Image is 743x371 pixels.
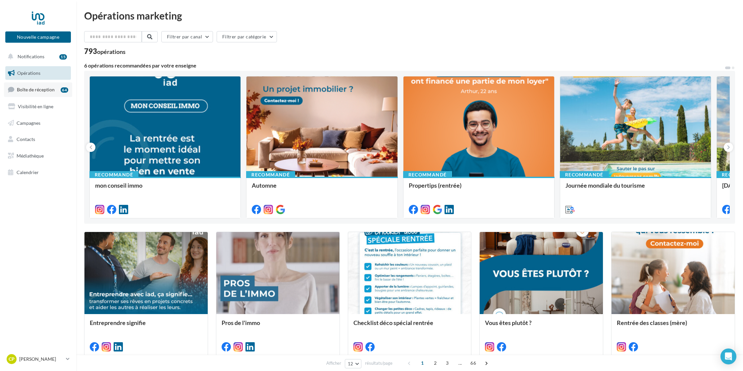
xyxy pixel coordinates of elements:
[18,54,44,59] span: Notifications
[560,171,609,178] div: Recommandé
[417,358,428,368] span: 1
[161,31,213,42] button: Filtrer par canal
[468,358,479,368] span: 66
[4,50,70,64] button: Notifications 15
[9,356,15,362] span: CP
[246,171,295,178] div: Recommandé
[19,356,63,362] p: [PERSON_NAME]
[4,66,72,80] a: Opérations
[365,360,393,366] span: résultats/page
[485,319,598,333] div: Vous êtes plutôt ?
[84,11,735,21] div: Opérations marketing
[4,82,72,97] a: Boîte de réception64
[442,358,452,368] span: 3
[5,31,71,43] button: Nouvelle campagne
[409,182,549,195] div: Propertips (rentrée)
[17,87,55,92] span: Boîte de réception
[90,319,202,333] div: Entreprendre signifie
[59,54,67,60] div: 15
[4,116,72,130] a: Campagnes
[565,182,706,195] div: Journée mondiale du tourisme
[222,319,334,333] div: Pros de l'immo
[455,358,465,368] span: ...
[84,48,126,55] div: 793
[4,132,72,146] a: Contacts
[4,149,72,163] a: Médiathèque
[17,169,39,175] span: Calendrier
[353,319,466,333] div: Checklist déco spécial rentrée
[17,120,40,125] span: Campagnes
[5,353,71,365] a: CP [PERSON_NAME]
[326,360,341,366] span: Afficher
[17,136,35,142] span: Contacts
[17,70,40,76] span: Opérations
[430,358,441,368] span: 2
[345,359,362,368] button: 12
[4,100,72,114] a: Visibilité en ligne
[4,165,72,179] a: Calendrier
[217,31,277,42] button: Filtrer par catégorie
[18,104,53,109] span: Visibilité en ligne
[617,319,729,333] div: Rentrée des classes (mère)
[252,182,392,195] div: Automne
[403,171,452,178] div: Recommandé
[84,63,724,68] div: 6 opérations recommandées par votre enseigne
[348,361,353,366] span: 12
[720,348,736,364] div: Open Intercom Messenger
[89,171,138,178] div: Recommandé
[61,87,68,93] div: 64
[95,182,235,195] div: mon conseil immo
[17,153,44,159] span: Médiathèque
[97,49,126,55] div: opérations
